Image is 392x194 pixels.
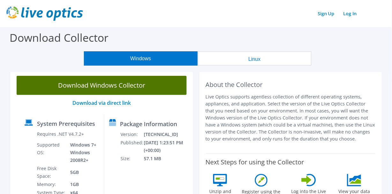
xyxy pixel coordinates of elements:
td: 5GB [65,164,99,180]
td: Windows 7+ Windows 2008R2+ [65,141,99,164]
a: Sign Up [314,9,338,18]
p: Live Optics supports agentless collection of different operating systems, appliances, and applica... [206,93,376,142]
td: [TECHNICAL_ID] [144,130,190,139]
td: Published: [121,139,144,154]
td: Size: [121,154,144,163]
td: 57.1 MB [144,154,190,163]
h2: About the Collector [206,81,376,89]
td: Free Disk Space: [37,164,65,180]
td: 1GB [65,180,99,189]
label: Next Steps for using the Collector [206,158,304,166]
a: Download via direct link [72,99,131,106]
a: Download Windows Collector [17,76,187,95]
label: Package Information [120,121,177,127]
label: System Prerequisites [37,120,95,127]
td: Version: [121,130,144,139]
td: [DATE] 1:23:51 PM (+00:00) [144,139,190,154]
img: live_optics_svg.svg [6,6,83,21]
button: Linux [198,51,312,66]
button: Windows [84,51,198,66]
a: Log In [340,9,360,18]
label: Download Collector [10,30,108,45]
label: Requires .NET V4.7.2+ [37,131,84,137]
td: Memory: [37,180,65,189]
td: Supported OS: [37,141,65,164]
